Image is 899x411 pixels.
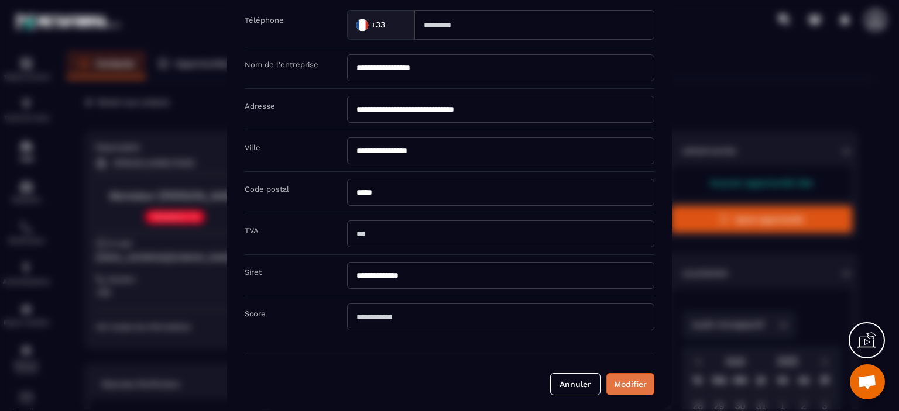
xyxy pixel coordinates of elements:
label: Adresse [245,101,275,110]
label: Nom de l'entreprise [245,60,318,68]
span: +33 [371,19,385,30]
input: Search for option [387,16,402,33]
label: Ville [245,143,260,151]
button: Modifier [606,372,654,395]
button: Annuler [550,372,601,395]
label: Score [245,309,266,317]
label: TVA [245,226,259,234]
label: Code postal [245,184,289,193]
a: Ouvrir le chat [850,364,885,399]
label: Siret [245,267,262,276]
label: Téléphone [245,15,284,24]
div: Search for option [347,9,414,39]
img: Country Flag [351,13,374,36]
